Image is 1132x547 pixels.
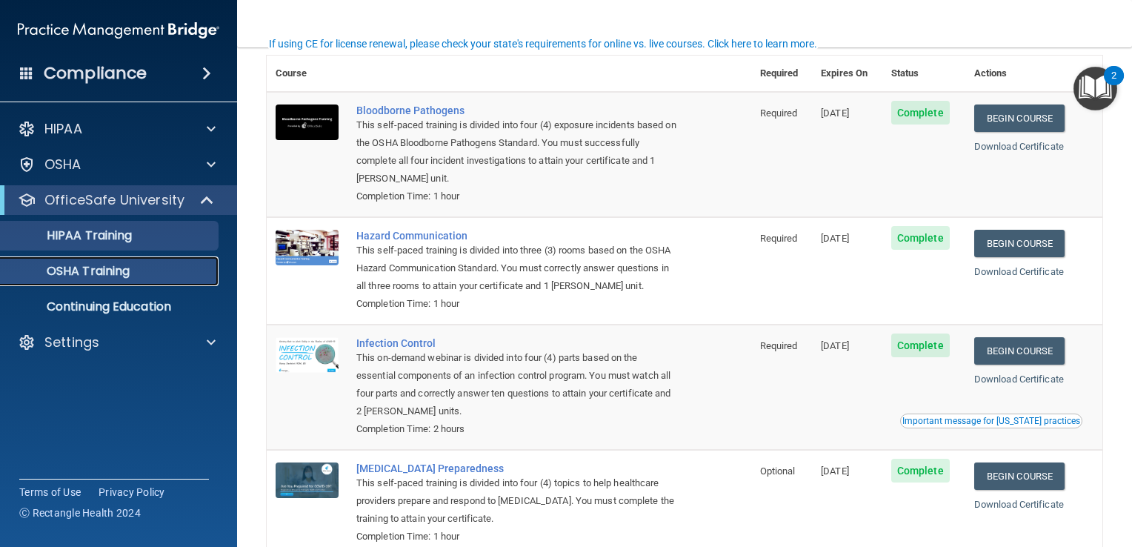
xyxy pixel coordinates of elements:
[44,63,147,84] h4: Compliance
[882,56,965,92] th: Status
[751,56,813,92] th: Required
[356,349,677,420] div: This on-demand webinar is divided into four (4) parts based on the essential components of an inf...
[18,120,216,138] a: HIPAA
[18,16,219,45] img: PMB logo
[356,230,677,242] a: Hazard Communication
[356,295,677,313] div: Completion Time: 1 hour
[974,230,1065,257] a: Begin Course
[760,465,796,477] span: Optional
[269,39,817,49] div: If using CE for license renewal, please check your state's requirements for online vs. live cours...
[891,101,950,125] span: Complete
[974,374,1064,385] a: Download Certificate
[902,417,1080,425] div: Important message for [US_STATE] practices
[10,264,130,279] p: OSHA Training
[18,334,216,351] a: Settings
[821,465,849,477] span: [DATE]
[1111,76,1116,95] div: 2
[974,337,1065,365] a: Begin Course
[19,505,141,520] span: Ⓒ Rectangle Health 2024
[760,233,798,244] span: Required
[44,334,99,351] p: Settings
[974,266,1064,277] a: Download Certificate
[974,499,1064,510] a: Download Certificate
[356,420,677,438] div: Completion Time: 2 hours
[44,191,184,209] p: OfficeSafe University
[44,156,81,173] p: OSHA
[267,56,347,92] th: Course
[10,299,212,314] p: Continuing Education
[356,188,677,205] div: Completion Time: 1 hour
[18,156,216,173] a: OSHA
[974,463,1065,490] a: Begin Course
[1073,67,1117,110] button: Open Resource Center, 2 new notifications
[812,56,882,92] th: Expires On
[356,116,677,188] div: This self-paced training is divided into four (4) exposure incidents based on the OSHA Bloodborne...
[974,105,1065,132] a: Begin Course
[18,191,215,209] a: OfficeSafe University
[356,337,677,349] a: Infection Control
[356,105,677,116] a: Bloodborne Pathogens
[891,459,950,483] span: Complete
[974,141,1064,152] a: Download Certificate
[760,107,798,119] span: Required
[356,474,677,528] div: This self-paced training is divided into four (4) topics to help healthcare providers prepare and...
[10,228,132,243] p: HIPAA Training
[19,485,81,500] a: Terms of Use
[821,233,849,244] span: [DATE]
[965,56,1102,92] th: Actions
[891,334,950,357] span: Complete
[891,226,950,250] span: Complete
[99,485,165,500] a: Privacy Policy
[44,120,82,138] p: HIPAA
[821,340,849,351] span: [DATE]
[356,463,677,474] a: [MEDICAL_DATA] Preparedness
[900,414,1082,428] button: Read this if you are a dental practitioner in the state of CA
[760,340,798,351] span: Required
[267,36,819,51] button: If using CE for license renewal, please check your state's requirements for online vs. live cours...
[821,107,849,119] span: [DATE]
[356,528,677,546] div: Completion Time: 1 hour
[356,242,677,295] div: This self-paced training is divided into three (3) rooms based on the OSHA Hazard Communication S...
